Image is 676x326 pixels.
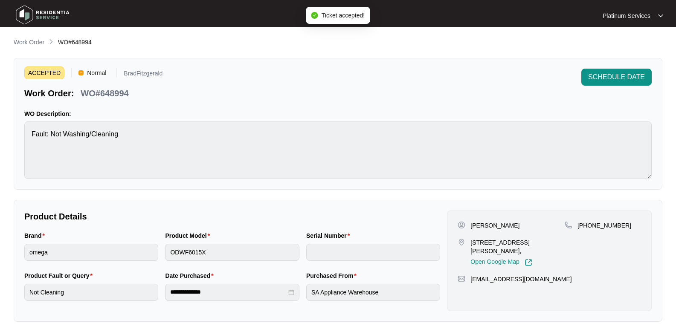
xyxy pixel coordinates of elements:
p: [PHONE_NUMBER] [577,221,631,230]
input: Date Purchased [170,288,286,297]
label: Product Model [165,231,213,240]
img: dropdown arrow [658,14,663,18]
label: Date Purchased [165,271,217,280]
input: Brand [24,244,158,261]
p: Work Order: [24,87,74,99]
a: Open Google Map [470,259,532,266]
p: [STREET_ADDRESS][PERSON_NAME], [470,238,565,255]
img: residentia service logo [13,2,73,28]
input: Product Model [165,244,299,261]
label: Serial Number [306,231,353,240]
img: map-pin [565,221,572,229]
button: SCHEDULE DATE [581,69,652,86]
span: check-circle [311,12,318,19]
p: WO Description: [24,110,652,118]
input: Product Fault or Query [24,284,158,301]
span: WO#648994 [58,39,92,46]
textarea: Fault: Not Washing/Cleaning [24,121,652,179]
label: Product Fault or Query [24,271,96,280]
img: Vercel Logo [78,70,84,75]
span: ACCEPTED [24,66,64,79]
p: Work Order [14,38,44,46]
span: Normal [84,66,110,79]
img: map-pin [458,238,465,246]
label: Brand [24,231,48,240]
p: BradFitzgerald [124,70,162,79]
p: [PERSON_NAME] [470,221,519,230]
img: map-pin [458,275,465,283]
a: Work Order [12,38,46,47]
p: Platinum Services [603,12,650,20]
label: Purchased From [306,271,360,280]
img: Link-External [525,259,532,266]
p: WO#648994 [81,87,128,99]
img: chevron-right [48,38,55,45]
p: [EMAIL_ADDRESS][DOMAIN_NAME] [470,275,572,283]
span: SCHEDULE DATE [588,72,645,82]
p: Product Details [24,211,440,222]
img: user-pin [458,221,465,229]
span: Ticket accepted! [322,12,365,19]
input: Purchased From [306,284,440,301]
input: Serial Number [306,244,440,261]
